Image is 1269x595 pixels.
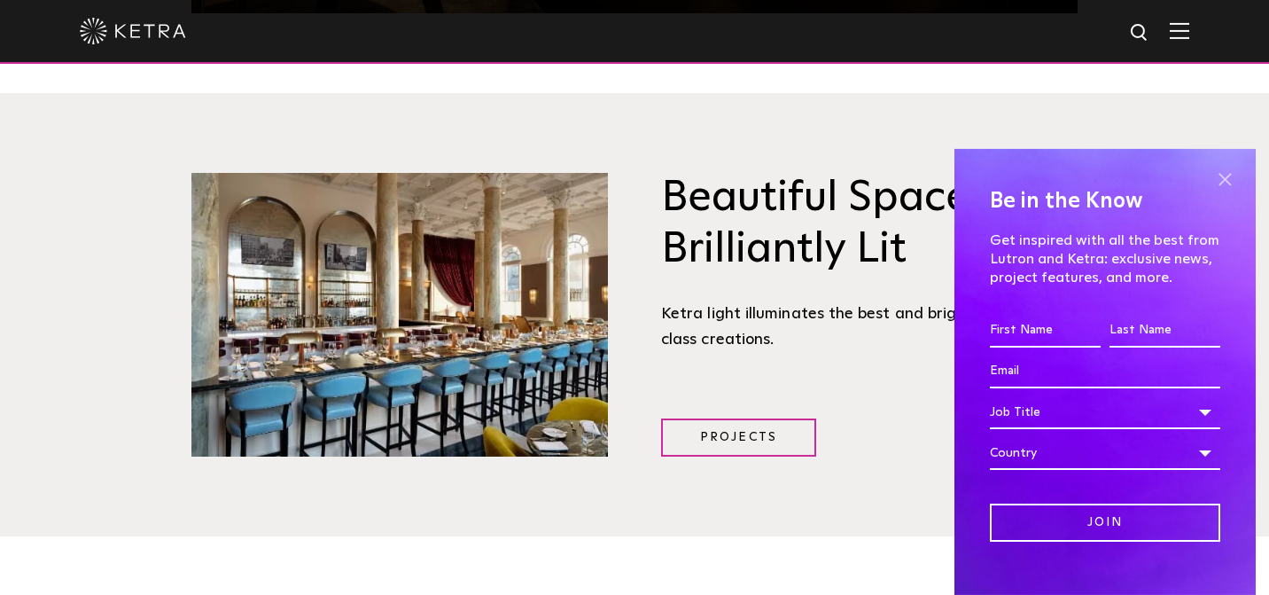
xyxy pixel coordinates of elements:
h3: Beautiful Spaces, Brilliantly Lit [661,173,1078,275]
p: Get inspired with all the best from Lutron and Ketra: exclusive news, project features, and more. [990,231,1220,286]
a: Projects [661,419,816,457]
input: Email [990,355,1220,388]
input: First Name [990,314,1101,348]
h4: Be in the Know [990,184,1220,218]
input: Last Name [1109,314,1220,348]
div: Job Title [990,395,1220,429]
img: search icon [1129,22,1151,44]
img: Brilliantly Lit@2x [191,173,608,457]
input: Join [990,504,1220,542]
div: Country [990,436,1220,470]
img: Hamburger%20Nav.svg [1170,22,1189,39]
img: ketra-logo-2019-white [80,18,186,44]
div: Ketra light illuminates the best and brightest in world-class creations. [661,301,1078,352]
